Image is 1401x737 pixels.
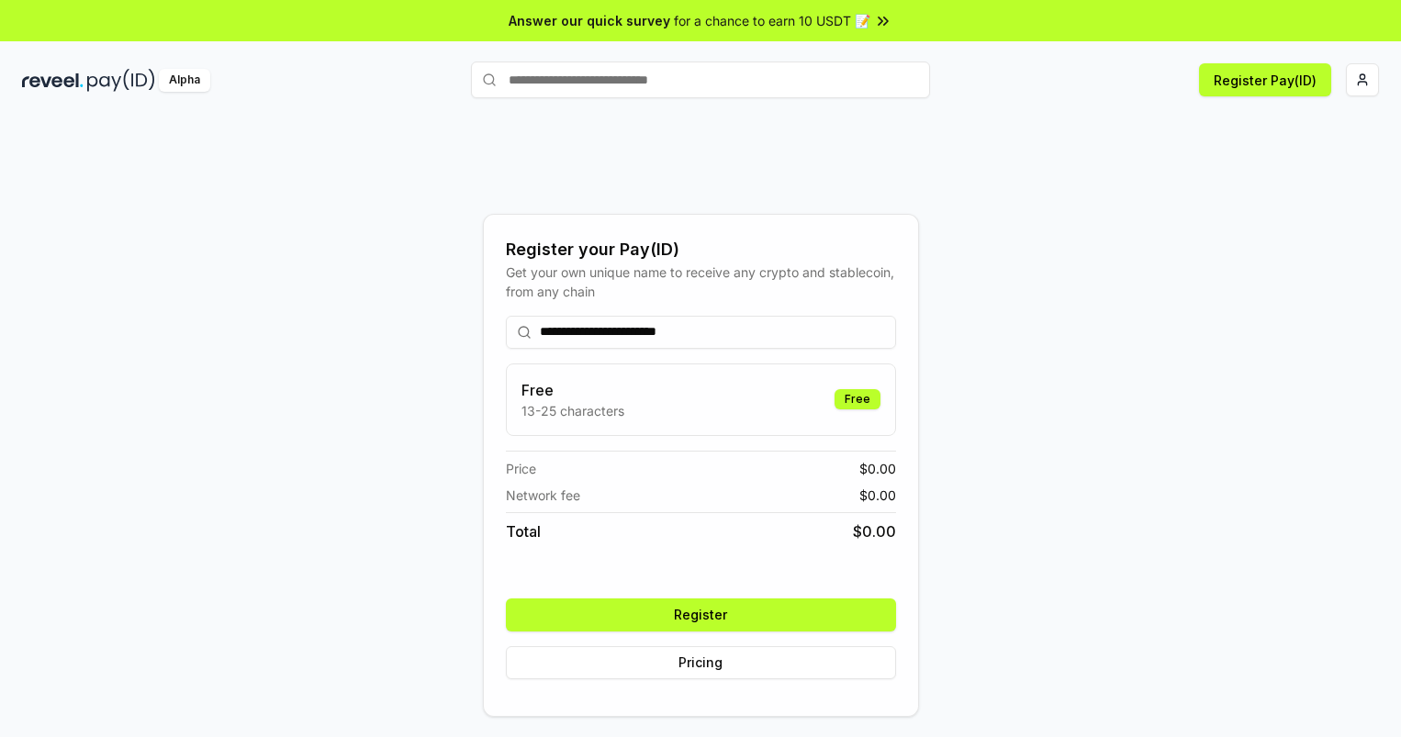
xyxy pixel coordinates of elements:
[853,520,896,542] span: $ 0.00
[674,11,870,30] span: for a chance to earn 10 USDT 📝
[521,379,624,401] h3: Free
[859,486,896,505] span: $ 0.00
[859,459,896,478] span: $ 0.00
[506,237,896,262] div: Register your Pay(ID)
[22,69,84,92] img: reveel_dark
[521,401,624,420] p: 13-25 characters
[509,11,670,30] span: Answer our quick survey
[506,646,896,679] button: Pricing
[87,69,155,92] img: pay_id
[159,69,210,92] div: Alpha
[835,389,880,409] div: Free
[506,486,580,505] span: Network fee
[1199,63,1331,96] button: Register Pay(ID)
[506,459,536,478] span: Price
[506,520,541,542] span: Total
[506,262,896,301] div: Get your own unique name to receive any crypto and stablecoin, from any chain
[506,598,896,631] button: Register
